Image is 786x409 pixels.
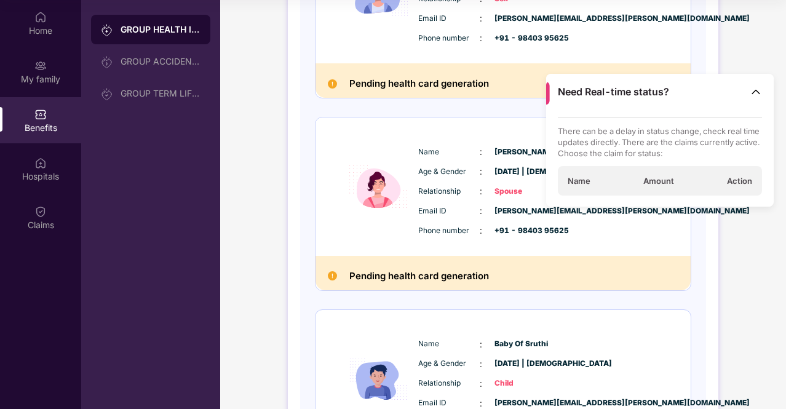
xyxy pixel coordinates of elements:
span: : [480,338,482,351]
span: Name [418,146,480,158]
span: Action [727,175,752,186]
span: Relationship [418,186,480,197]
span: Relationship [418,378,480,389]
img: svg+xml;base64,PHN2ZyBpZD0iSG9tZSIgeG1sbnM9Imh0dHA6Ly93d3cudzMub3JnLzIwMDAvc3ZnIiB3aWR0aD0iMjAiIG... [34,11,47,23]
img: Pending [328,271,337,280]
span: [PERSON_NAME][EMAIL_ADDRESS][PERSON_NAME][DOMAIN_NAME] [494,205,556,217]
span: [DATE] | [DEMOGRAPHIC_DATA] [494,166,556,178]
span: Spouse [494,186,556,197]
img: svg+xml;base64,PHN2ZyB3aWR0aD0iMjAiIGhlaWdodD0iMjAiIHZpZXdCb3g9IjAgMCAyMCAyMCIgZmlsbD0ibm9uZSIgeG... [34,60,47,72]
span: : [480,165,482,178]
h2: Pending health card generation [349,268,489,284]
span: : [480,145,482,159]
span: Phone number [418,33,480,44]
img: svg+xml;base64,PHN2ZyBpZD0iSG9zcGl0YWxzIiB4bWxucz0iaHR0cDovL3d3dy53My5vcmcvMjAwMC9zdmciIHdpZHRoPS... [34,157,47,169]
div: GROUP TERM LIFE INSURANCE [121,89,200,98]
span: : [480,185,482,198]
span: Name [418,338,480,350]
span: [DATE] | [DEMOGRAPHIC_DATA] [494,358,556,370]
span: +91 - 98403 95625 [494,33,556,44]
span: Email ID [418,13,480,25]
img: svg+xml;base64,PHN2ZyBpZD0iQmVuZWZpdHMiIHhtbG5zPSJodHRwOi8vd3d3LnczLm9yZy8yMDAwL3N2ZyIgd2lkdGg9Ij... [34,108,47,121]
span: Email ID [418,205,480,217]
span: Baby Of Sruthi [494,338,556,350]
span: Email ID [418,397,480,409]
span: : [480,224,482,237]
img: Toggle Icon [750,85,762,98]
img: svg+xml;base64,PHN2ZyB3aWR0aD0iMjAiIGhlaWdodD0iMjAiIHZpZXdCb3g9IjAgMCAyMCAyMCIgZmlsbD0ibm9uZSIgeG... [101,24,113,36]
img: icon [341,136,415,237]
span: : [480,377,482,391]
span: : [480,357,482,371]
img: svg+xml;base64,PHN2ZyB3aWR0aD0iMjAiIGhlaWdodD0iMjAiIHZpZXdCb3g9IjAgMCAyMCAyMCIgZmlsbD0ibm9uZSIgeG... [101,88,113,100]
h2: Pending health card generation [349,76,489,92]
span: [PERSON_NAME][EMAIL_ADDRESS][PERSON_NAME][DOMAIN_NAME] [494,397,556,409]
span: [PERSON_NAME] [494,146,556,158]
span: Age & Gender [418,358,480,370]
p: There can be a delay in status change, check real time updates directly. There are the claims cur... [558,125,763,159]
img: Pending [328,79,337,89]
span: : [480,12,482,25]
div: GROUP HEALTH INSURANCE [121,23,200,36]
span: +91 - 98403 95625 [494,225,556,237]
span: Child [494,378,556,389]
span: : [480,204,482,218]
div: GROUP ACCIDENTAL INSURANCE [121,57,200,66]
span: Name [568,175,590,186]
span: [PERSON_NAME][EMAIL_ADDRESS][PERSON_NAME][DOMAIN_NAME] [494,13,556,25]
span: Age & Gender [418,166,480,178]
span: Amount [643,175,674,186]
img: svg+xml;base64,PHN2ZyB3aWR0aD0iMjAiIGhlaWdodD0iMjAiIHZpZXdCb3g9IjAgMCAyMCAyMCIgZmlsbD0ibm9uZSIgeG... [101,56,113,68]
span: : [480,31,482,45]
span: Phone number [418,225,480,237]
span: Need Real-time status? [558,85,669,98]
img: svg+xml;base64,PHN2ZyBpZD0iQ2xhaW0iIHhtbG5zPSJodHRwOi8vd3d3LnczLm9yZy8yMDAwL3N2ZyIgd2lkdGg9IjIwIi... [34,205,47,218]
